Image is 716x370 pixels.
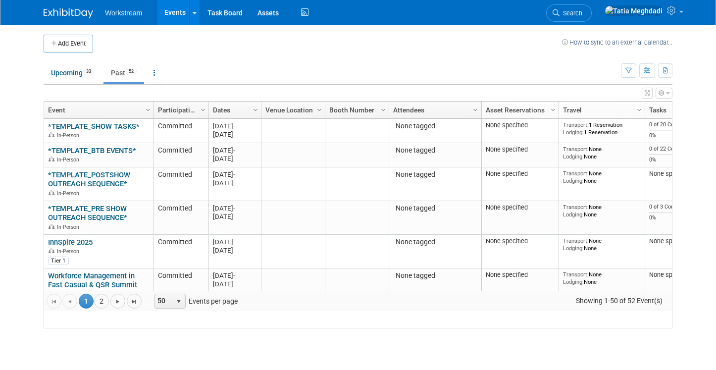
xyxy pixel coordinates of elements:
[549,106,557,114] span: Column Settings
[44,8,93,18] img: ExhibitDay
[563,102,638,118] a: Travel
[47,294,61,309] a: Go to the first page
[471,106,479,114] span: Column Settings
[153,235,208,268] td: Committed
[49,224,54,229] img: In-Person Event
[649,102,698,118] a: Tasks
[153,143,208,167] td: Committed
[50,298,58,306] span: Go to the first page
[213,155,256,163] div: [DATE]
[57,248,82,255] span: In-Person
[153,167,208,201] td: Committed
[57,190,82,197] span: In-Person
[48,122,140,131] a: *TEMPLATE_SHOW TASKS*
[48,204,127,222] a: *TEMPLATE_PRE SHOW OUTREACH SEQUENCE*
[57,157,82,163] span: In-Person
[110,294,125,309] a: Go to the next page
[563,121,641,136] div: 1 Reservation 1 Reservation
[83,68,94,75] span: 33
[486,146,528,153] span: None specified
[379,106,387,114] span: Column Settings
[213,130,256,139] div: [DATE]
[213,271,256,280] div: [DATE]
[199,106,207,114] span: Column Settings
[649,170,701,178] div: None specified
[233,171,235,178] span: -
[48,146,136,155] a: *TEMPLATE_BTB EVENTS*
[143,102,154,116] a: Column Settings
[486,170,528,177] span: None specified
[649,146,701,153] div: 0 of 22 Complete
[563,170,641,184] div: None None
[233,272,235,279] span: -
[563,278,584,285] span: Lodging:
[105,9,142,17] span: Workstream
[563,271,641,285] div: None None
[634,102,645,116] a: Column Settings
[153,119,208,143] td: Committed
[563,129,584,136] span: Lodging:
[198,102,209,116] a: Column Settings
[79,294,94,309] span: 1
[393,122,476,131] div: None tagged
[378,102,389,116] a: Column Settings
[213,212,256,221] div: [DATE]
[563,121,589,128] span: Transport:
[563,204,641,218] div: None None
[649,157,701,163] div: 0%
[49,190,54,195] img: In-Person Event
[49,157,54,161] img: In-Person Event
[563,245,584,252] span: Lodging:
[486,204,528,211] span: None specified
[66,298,74,306] span: Go to the previous page
[213,146,256,155] div: [DATE]
[548,102,559,116] a: Column Settings
[44,35,93,53] button: Add Event
[393,271,476,280] div: None tagged
[563,211,584,218] span: Lodging:
[213,246,256,255] div: [DATE]
[315,106,323,114] span: Column Settings
[605,5,663,16] img: Tatia Meghdadi
[48,238,93,247] a: InnSpire 2025
[649,271,701,279] div: None specified
[563,170,589,177] span: Transport:
[563,177,584,184] span: Lodging:
[252,106,259,114] span: Column Settings
[49,248,54,253] img: In-Person Event
[563,204,589,211] span: Transport:
[48,271,137,290] a: Workforce Management in Fast Casual & QSR Summit
[49,132,54,137] img: In-Person Event
[142,294,248,309] span: Events per page
[233,238,235,246] span: -
[563,153,584,160] span: Lodging:
[563,146,641,160] div: None None
[130,298,138,306] span: Go to the last page
[213,122,256,130] div: [DATE]
[265,102,318,118] a: Venue Location
[213,102,255,118] a: Dates
[563,237,589,244] span: Transport:
[153,268,208,302] td: Committed
[649,132,701,139] div: 0%
[486,102,552,118] a: Asset Reservations
[233,122,235,130] span: -
[158,102,202,118] a: Participation
[649,121,701,128] div: 0 of 20 Complete
[62,294,77,309] a: Go to the previous page
[213,179,256,187] div: [DATE]
[233,205,235,212] span: -
[393,102,474,118] a: Attendees
[329,102,382,118] a: Booth Number
[94,294,109,309] a: 2
[57,132,82,139] span: In-Person
[44,63,102,82] a: Upcoming33
[126,68,137,75] span: 52
[393,204,476,213] div: None tagged
[563,271,589,278] span: Transport:
[563,237,641,252] div: None None
[251,102,261,116] a: Column Settings
[567,294,672,308] span: Showing 1-50 of 52 Event(s)
[155,294,172,308] span: 50
[213,170,256,179] div: [DATE]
